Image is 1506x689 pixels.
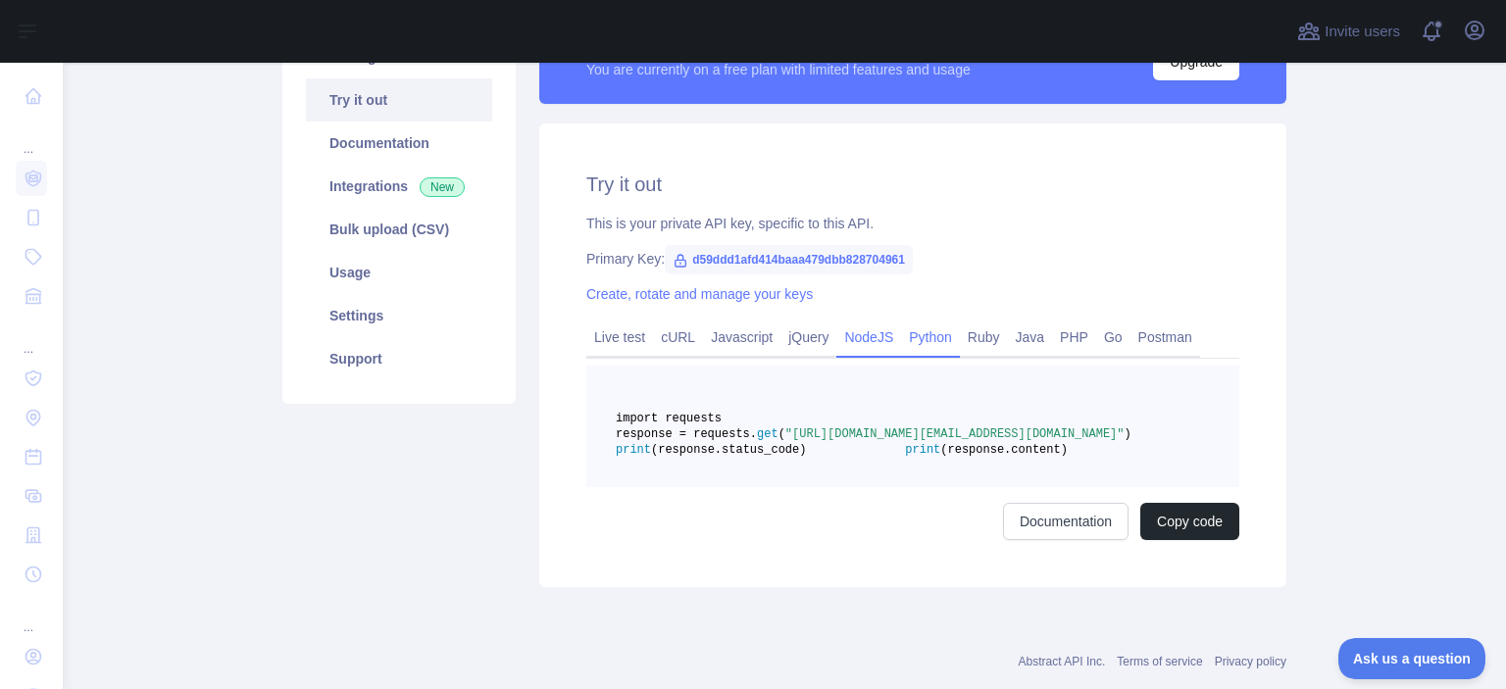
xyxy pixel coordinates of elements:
a: Terms of service [1117,655,1202,668]
a: Usage [306,251,492,294]
a: Python [901,321,960,353]
a: Try it out [306,78,492,122]
div: ... [16,596,47,635]
a: PHP [1052,321,1096,353]
span: get [757,427,778,441]
div: Primary Key: [586,249,1239,269]
span: ( [778,427,785,441]
div: ... [16,318,47,357]
span: d59ddd1afd414baaa479dbb828704961 [665,245,913,274]
span: ) [1125,427,1131,441]
a: Live test [586,321,653,353]
a: Postman [1130,321,1200,353]
span: Invite users [1325,21,1400,43]
a: cURL [653,321,703,353]
button: Copy code [1140,503,1239,540]
a: Bulk upload (CSV) [306,208,492,251]
a: Create, rotate and manage your keys [586,286,813,302]
a: Integrations New [306,165,492,208]
a: Ruby [960,321,1008,353]
a: Javascript [703,321,780,353]
span: print [616,443,651,457]
a: jQuery [780,321,836,353]
div: You are currently on a free plan with limited features and usage [586,60,971,79]
span: response = requests. [616,427,757,441]
a: Documentation [1003,503,1129,540]
a: Documentation [306,122,492,165]
span: (response.status_code) [651,443,806,457]
a: Java [1008,321,1053,353]
a: Privacy policy [1215,655,1286,668]
a: Settings [306,294,492,337]
button: Invite users [1293,16,1404,47]
a: Go [1096,321,1130,353]
h2: Try it out [586,171,1239,198]
div: ... [16,118,47,157]
span: "[URL][DOMAIN_NAME][EMAIL_ADDRESS][DOMAIN_NAME]" [785,427,1125,441]
div: This is your private API key, specific to this API. [586,214,1239,233]
a: NodeJS [836,321,901,353]
span: New [420,177,465,197]
span: (response.content) [940,443,1068,457]
span: import requests [616,412,722,425]
a: Support [306,337,492,380]
span: print [905,443,940,457]
iframe: Toggle Customer Support [1338,638,1486,679]
a: Abstract API Inc. [1019,655,1106,668]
